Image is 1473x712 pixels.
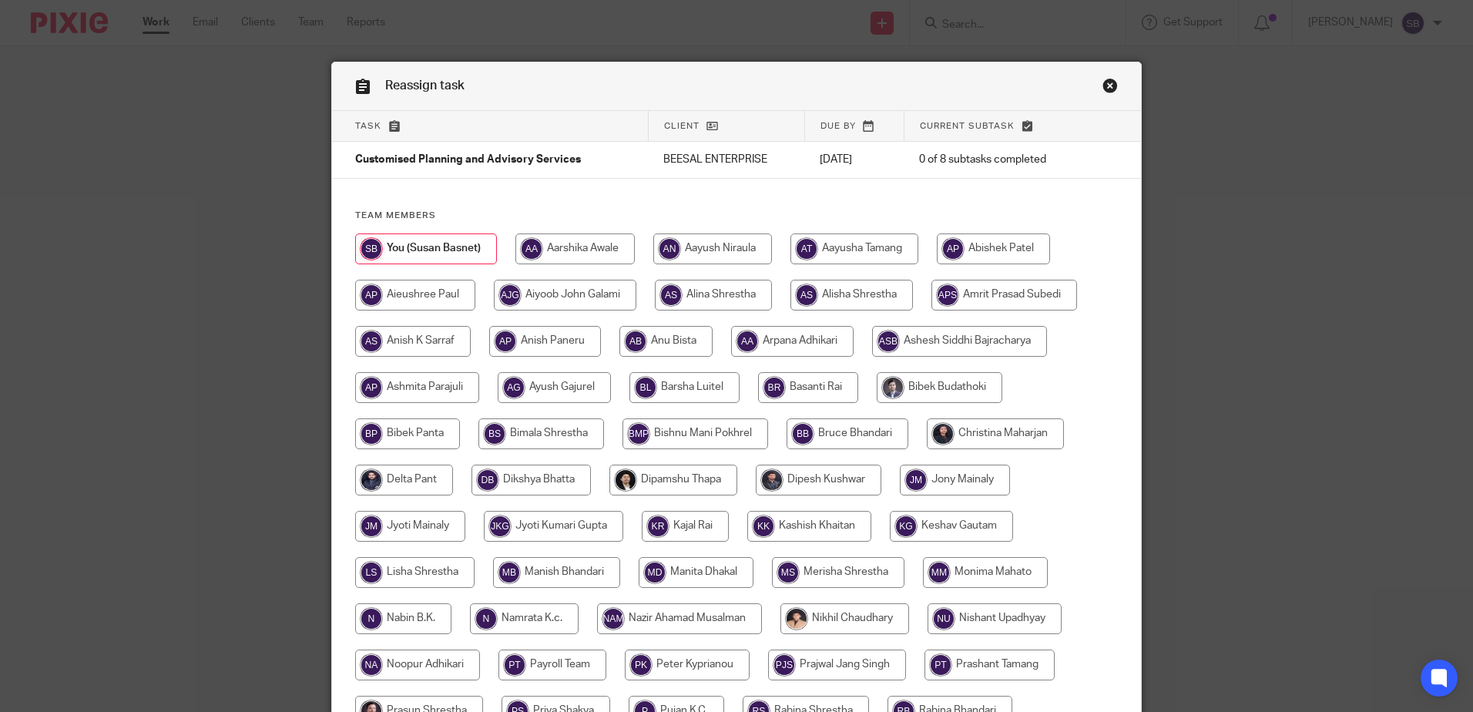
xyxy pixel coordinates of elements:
span: Task [355,122,381,130]
span: Due by [820,122,856,130]
span: Customised Planning and Advisory Services [355,155,581,166]
p: BEESAL ENTERPRISE [663,152,789,167]
p: [DATE] [820,152,888,167]
span: Client [664,122,700,130]
span: Current subtask [920,122,1015,130]
h4: Team members [355,210,1118,222]
a: Close this dialog window [1102,78,1118,99]
td: 0 of 8 subtasks completed [904,142,1087,179]
span: Reassign task [385,79,465,92]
